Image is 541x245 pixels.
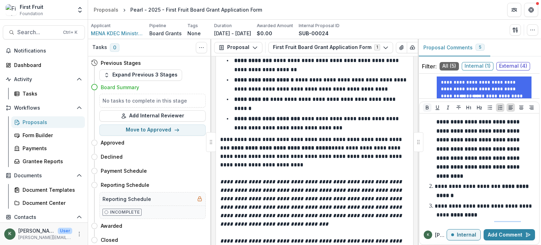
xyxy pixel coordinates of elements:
[524,3,538,17] button: Get Help
[62,29,79,36] div: Ctrl + K
[99,69,182,81] button: Expand Previous 3 Stages
[486,103,494,112] button: Bullet List
[18,234,72,241] p: [PERSON_NAME][EMAIL_ADDRESS][DOMAIN_NAME]
[11,142,85,154] a: Payments
[465,103,473,112] button: Heading 1
[149,30,182,37] p: Board Grants
[14,61,79,69] div: Dashboard
[110,43,119,52] span: 0
[11,155,85,167] a: Grantee Reports
[91,30,144,37] a: MENA KDEC Ministries
[435,231,447,239] p: [PERSON_NAME]
[433,103,442,112] button: Underline
[23,118,79,126] div: Proposals
[479,45,481,50] span: 5
[14,105,74,111] span: Workflows
[187,30,201,37] p: None
[6,4,17,16] img: First Fruit
[75,230,83,238] button: More
[3,170,85,181] button: Open Documents
[454,103,463,112] button: Strike
[23,199,79,207] div: Document Center
[101,59,141,67] h4: Previous Stages
[101,222,122,229] h4: Awarded
[101,153,123,160] h4: Declined
[149,23,166,29] p: Pipeline
[462,62,493,71] span: Internal ( 1 )
[506,103,515,112] button: Align Left
[423,103,431,112] button: Bold
[299,30,329,37] p: SUB-00024
[99,110,206,122] button: Add Internal Reviewer
[23,145,79,152] div: Payments
[102,195,151,203] h5: Reporting Schedule
[23,90,79,97] div: Tasks
[3,102,85,114] button: Open Workflows
[14,173,74,179] span: Documents
[517,103,526,112] button: Align Center
[418,39,490,56] button: Proposal Comments
[20,3,43,11] div: First Fruit
[496,62,530,71] span: External ( 4 )
[11,184,85,196] a: Document Templates
[75,3,85,17] button: Open entity switcher
[447,229,481,240] button: Internal
[101,167,147,174] h4: Payment Schedule
[257,30,272,37] p: $0.00
[18,227,55,234] p: [PERSON_NAME]
[187,23,198,29] p: Tags
[99,124,206,136] button: Move to Approved
[91,23,111,29] p: Applicant
[214,30,251,37] p: [DATE] - [DATE]
[507,3,521,17] button: Partners
[101,84,139,91] h4: Board Summary
[11,116,85,128] a: Proposals
[92,44,107,50] h3: Tasks
[20,11,43,17] span: Foundation
[422,62,437,71] p: Filter:
[8,232,11,236] div: Kelly
[496,103,504,112] button: Ordered List
[3,25,85,39] button: Search...
[17,29,59,36] span: Search...
[101,236,118,244] h4: Closed
[94,6,118,13] div: Proposals
[3,59,85,71] a: Dashboard
[440,62,459,71] span: All ( 5 )
[11,197,85,209] a: Document Center
[3,45,85,56] button: Notifications
[444,103,452,112] button: Italicize
[130,6,262,13] div: Pearl - 2025 - First Fruit Board Grant Application Form
[23,131,79,139] div: Form Builder
[214,23,232,29] p: Duration
[484,229,535,240] button: Add Comment
[14,76,74,82] span: Activity
[427,233,429,237] div: Kelly
[299,23,340,29] p: Internal Proposal ID
[101,181,149,189] h4: Reporting Schedule
[101,139,124,146] h4: Approved
[23,186,79,194] div: Document Templates
[91,5,265,15] nav: breadcrumb
[14,214,74,220] span: Contacts
[527,103,536,112] button: Align Right
[11,88,85,99] a: Tasks
[396,42,407,53] button: View Attached Files
[214,42,262,53] button: Proposal
[91,5,121,15] a: Proposals
[23,158,79,165] div: Grantee Reports
[3,74,85,85] button: Open Activity
[196,42,207,53] button: Toggle View Cancelled Tasks
[102,97,203,104] h5: No tasks to complete in this stage
[14,48,82,54] span: Notifications
[58,228,72,234] p: User
[457,232,476,238] p: Internal
[3,212,85,223] button: Open Contacts
[11,129,85,141] a: Form Builder
[475,103,484,112] button: Heading 2
[257,23,293,29] p: Awarded Amount
[110,209,140,215] p: Incomplete
[268,42,393,53] button: First Fruit Board Grant Application Form1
